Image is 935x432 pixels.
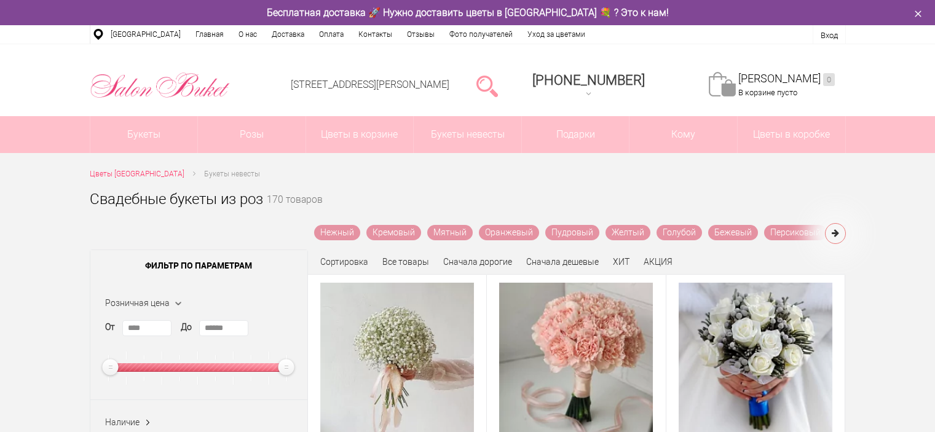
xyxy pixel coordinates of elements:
a: ХИТ [613,257,629,267]
span: Розничная цена [105,298,170,308]
a: Персиковый [764,225,827,240]
span: Наличие [105,417,140,427]
a: АКЦИЯ [644,257,673,267]
a: Желтый [606,225,650,240]
span: Фильтр по параметрам [90,250,307,281]
a: Цветы в коробке [738,116,845,153]
a: Голубой [657,225,702,240]
a: Сначала дешевые [526,257,599,267]
a: Доставка [264,25,312,44]
span: Букеты невесты [204,170,260,178]
a: О нас [231,25,264,44]
ins: 0 [823,73,835,86]
label: От [105,321,115,334]
h1: Свадебные букеты из роз [90,188,263,210]
a: Все товары [382,257,429,267]
a: Розы [198,116,306,153]
a: Вход [821,31,838,40]
span: Цветы [GEOGRAPHIC_DATA] [90,170,184,178]
a: Пудровый [545,225,599,240]
span: [PHONE_NUMBER] [532,73,645,88]
a: [PHONE_NUMBER] [525,68,652,103]
a: Мятный [427,225,473,240]
a: Оранжевый [479,225,539,240]
a: [PERSON_NAME] [738,72,835,86]
a: [STREET_ADDRESS][PERSON_NAME] [291,79,449,90]
a: Сначала дорогие [443,257,512,267]
a: Подарки [522,116,629,153]
small: 170 товаров [267,195,323,225]
div: Бесплатная доставка 🚀 Нужно доставить цветы в [GEOGRAPHIC_DATA] 💐 ? Это к нам! [81,6,855,19]
a: [GEOGRAPHIC_DATA] [103,25,188,44]
a: Отзывы [400,25,442,44]
label: До [181,321,192,334]
a: Оплата [312,25,351,44]
a: Букеты [90,116,198,153]
a: Контакты [351,25,400,44]
a: Кремовый [366,225,421,240]
span: Сортировка [320,257,368,267]
a: Букеты невесты [414,116,521,153]
a: Цветы [GEOGRAPHIC_DATA] [90,168,184,181]
a: Главная [188,25,231,44]
a: Фото получателей [442,25,520,44]
span: В корзине пусто [738,88,797,97]
a: Уход за цветами [520,25,593,44]
span: Кому [629,116,737,153]
a: Нежный [314,225,360,240]
img: Цветы Нижний Новгород [90,69,231,101]
a: Бежевый [708,225,758,240]
a: Цветы в корзине [306,116,414,153]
